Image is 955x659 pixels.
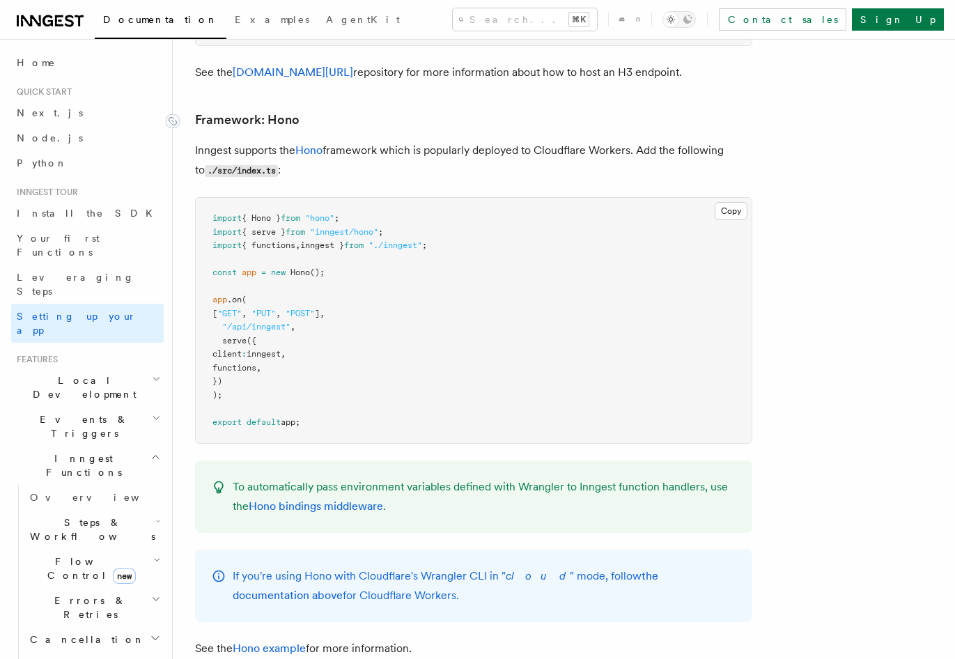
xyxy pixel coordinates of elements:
span: from [344,240,364,250]
span: = [261,268,266,277]
a: Sign Up [852,8,944,31]
span: const [212,268,237,277]
span: Setting up your app [17,311,137,336]
span: app [242,268,256,277]
span: , [320,309,325,318]
span: "./inngest" [368,240,422,250]
button: Inngest Functions [11,446,164,485]
span: client [212,349,242,359]
span: Inngest tour [11,187,78,198]
span: , [242,309,247,318]
button: Flow Controlnew [24,549,164,588]
em: cloud [506,569,570,582]
button: Copy [715,202,747,220]
span: ] [315,309,320,318]
span: new [113,568,136,584]
span: { functions [242,240,295,250]
button: Local Development [11,368,164,407]
span: }) [212,376,222,386]
span: Flow Control [24,555,153,582]
span: Examples [235,14,309,25]
span: import [212,227,242,237]
a: Contact sales [719,8,846,31]
span: [ [212,309,217,318]
span: , [295,240,300,250]
a: Python [11,150,164,176]
span: Home [17,56,56,70]
span: (); [310,268,325,277]
a: Hono bindings middleware [249,499,383,513]
a: [DOMAIN_NAME][URL] [233,65,353,79]
a: Overview [24,485,164,510]
kbd: ⌘K [569,13,589,26]
span: { serve } [242,227,286,237]
span: "/api/inngest" [222,322,290,332]
p: See the for more information. [195,639,752,658]
span: Steps & Workflows [24,515,155,543]
span: "PUT" [251,309,276,318]
span: Cancellation [24,633,145,646]
span: from [286,227,305,237]
span: from [281,213,300,223]
button: Cancellation [24,627,164,652]
span: app; [281,417,300,427]
a: Next.js [11,100,164,125]
span: default [247,417,281,427]
span: Node.js [17,132,83,144]
span: "inngest/hono" [310,227,378,237]
button: Search...⌘K [453,8,597,31]
p: Inngest supports the framework which is popularly deployed to Cloudflare Workers. Add the followi... [195,141,752,180]
button: Steps & Workflows [24,510,164,549]
span: ); [212,390,222,400]
span: Errors & Retries [24,594,151,621]
span: functions [212,363,256,373]
span: Features [11,354,58,365]
span: Inngest Functions [11,451,150,479]
span: ; [378,227,383,237]
a: Documentation [95,4,226,39]
span: Quick start [11,86,72,98]
span: "POST" [286,309,315,318]
button: Errors & Retries [24,588,164,627]
span: inngest [247,349,281,359]
a: Hono [295,144,323,157]
a: Hono example [233,642,306,655]
span: Python [17,157,68,169]
p: To automatically pass environment variables defined with Wrangler to Inngest function handlers, u... [233,477,736,516]
span: ; [422,240,427,250]
a: Node.js [11,125,164,150]
button: Events & Triggers [11,407,164,446]
p: See the repository for more information about how to host an H3 endpoint. [195,63,752,82]
span: inngest } [300,240,344,250]
span: AgentKit [326,14,400,25]
span: , [281,349,286,359]
button: Toggle dark mode [662,11,696,28]
a: Examples [226,4,318,38]
a: AgentKit [318,4,408,38]
span: , [276,309,281,318]
span: Your first Functions [17,233,100,258]
span: .on [227,295,242,304]
code: ./src/index.ts [205,165,278,177]
a: Install the SDK [11,201,164,226]
span: new [271,268,286,277]
span: export [212,417,242,427]
span: Local Development [11,373,152,401]
p: If you're using Hono with Cloudflare's Wrangler CLI in " " mode, follow for Cloudflare Workers. [233,566,736,605]
span: { Hono } [242,213,281,223]
span: Next.js [17,107,83,118]
a: Home [11,50,164,75]
span: app [212,295,227,304]
span: ({ [247,336,256,346]
span: ( [242,295,247,304]
a: Setting up your app [11,304,164,343]
a: Your first Functions [11,226,164,265]
span: "hono" [305,213,334,223]
span: Leveraging Steps [17,272,134,297]
span: , [290,322,295,332]
span: Events & Triggers [11,412,152,440]
span: "GET" [217,309,242,318]
span: Overview [30,492,173,503]
span: Hono [290,268,310,277]
span: : [242,349,247,359]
